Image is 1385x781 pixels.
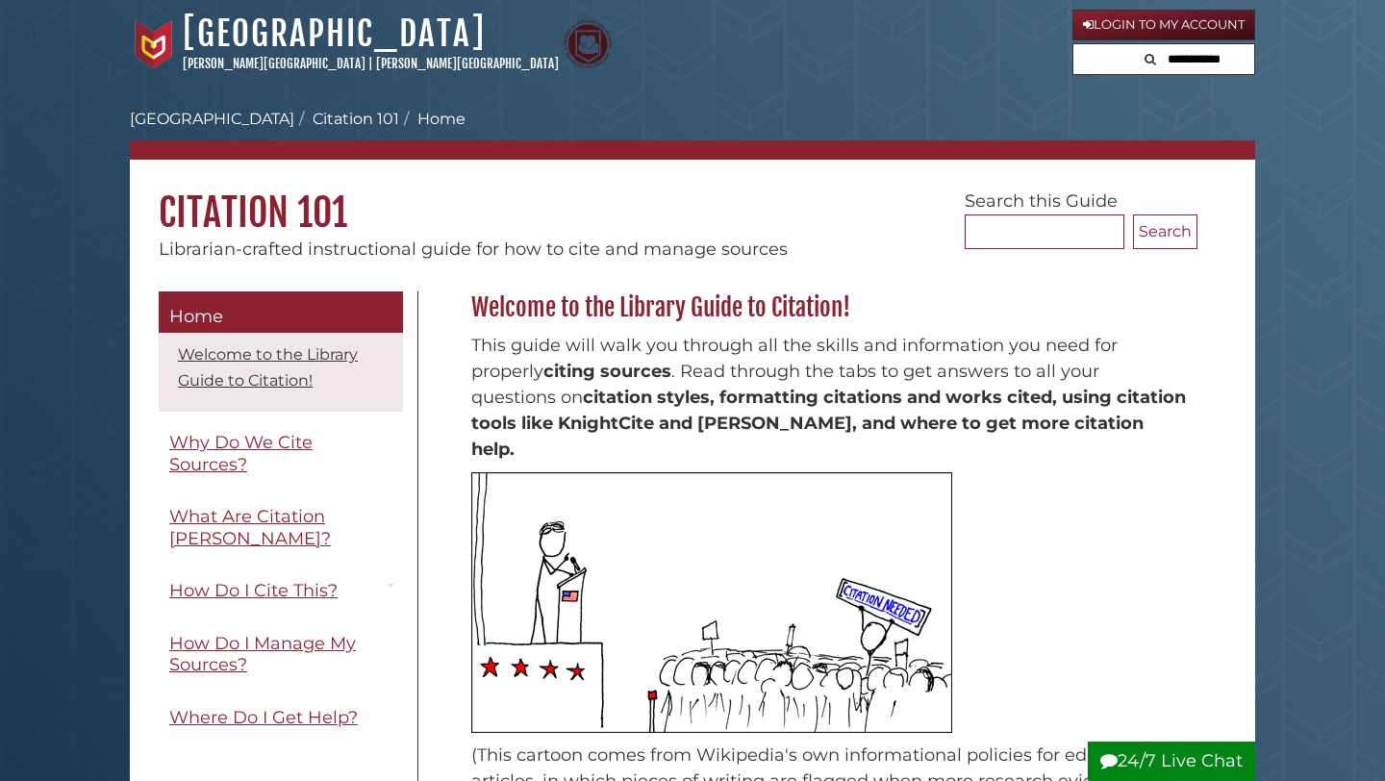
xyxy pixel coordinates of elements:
span: | [368,56,373,71]
button: Search [1139,44,1162,70]
strong: citation styles, formatting citations and works cited, using citation tools like KnightCite and [... [471,387,1186,460]
span: How Do I Cite This? [169,580,338,601]
img: Stick figure cartoon of politician speaking to crowd, person holding sign that reads "citation ne... [471,472,952,733]
span: This guide will walk you through all the skills and information you need for properly . Read thro... [471,335,1186,460]
span: Librarian-crafted instructional guide for how to cite and manage sources [159,239,788,260]
a: Why Do We Cite Sources? [159,421,403,486]
li: Home [399,108,466,131]
strong: citing sources [543,361,671,382]
img: Calvin Theological Seminary [564,20,612,68]
a: What Are Citation [PERSON_NAME]? [159,495,403,560]
button: 24/7 Live Chat [1088,742,1255,781]
a: Home [159,291,403,334]
nav: breadcrumb [130,108,1255,160]
a: Where Do I Get Help? [159,696,403,740]
a: How Do I Manage My Sources? [159,622,403,687]
a: [PERSON_NAME][GEOGRAPHIC_DATA] [183,56,365,71]
span: What Are Citation [PERSON_NAME]? [169,506,331,549]
span: How Do I Manage My Sources? [169,633,356,676]
img: Calvin University [130,20,178,68]
a: Citation 101 [313,110,399,128]
h1: Citation 101 [130,160,1255,237]
a: [GEOGRAPHIC_DATA] [183,13,486,55]
button: Search [1133,214,1197,249]
a: [GEOGRAPHIC_DATA] [130,110,294,128]
a: Login to My Account [1072,10,1255,40]
h2: Welcome to the Library Guide to Citation! [462,292,1197,323]
a: [PERSON_NAME][GEOGRAPHIC_DATA] [376,56,559,71]
span: Home [169,306,223,327]
a: Welcome to the Library Guide to Citation! [178,345,358,390]
span: Why Do We Cite Sources? [169,432,313,475]
i: Search [1145,53,1156,65]
span: Where Do I Get Help? [169,707,358,728]
a: How Do I Cite This? [159,569,403,613]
